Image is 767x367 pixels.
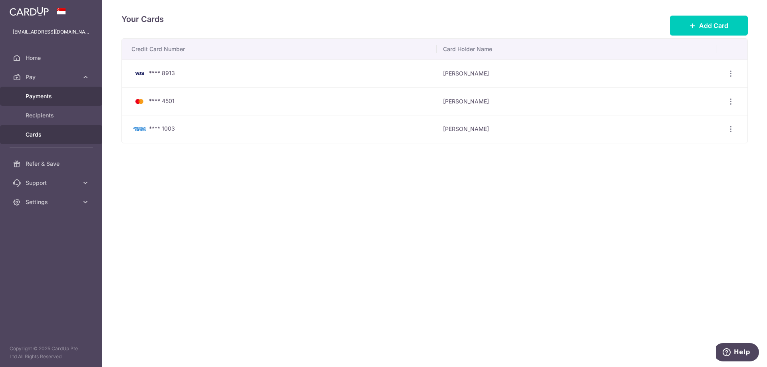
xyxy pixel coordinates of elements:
span: Recipients [26,111,78,119]
th: Card Holder Name [437,39,717,60]
span: Pay [26,73,78,81]
span: Payments [26,92,78,100]
p: [EMAIL_ADDRESS][DOMAIN_NAME] [13,28,89,36]
iframe: Opens a widget where you can find more information [716,343,759,363]
span: Support [26,179,78,187]
span: Settings [26,198,78,206]
img: Bank Card [131,124,147,134]
h4: Your Cards [121,13,164,26]
img: Bank Card [131,97,147,106]
td: [PERSON_NAME] [437,87,717,115]
span: Home [26,54,78,62]
td: [PERSON_NAME] [437,60,717,87]
span: Cards [26,131,78,139]
th: Credit Card Number [122,39,437,60]
td: [PERSON_NAME] [437,115,717,143]
button: Add Card [670,16,748,36]
span: Refer & Save [26,160,78,168]
span: Add Card [699,21,728,30]
img: CardUp [10,6,49,16]
img: Bank Card [131,69,147,78]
